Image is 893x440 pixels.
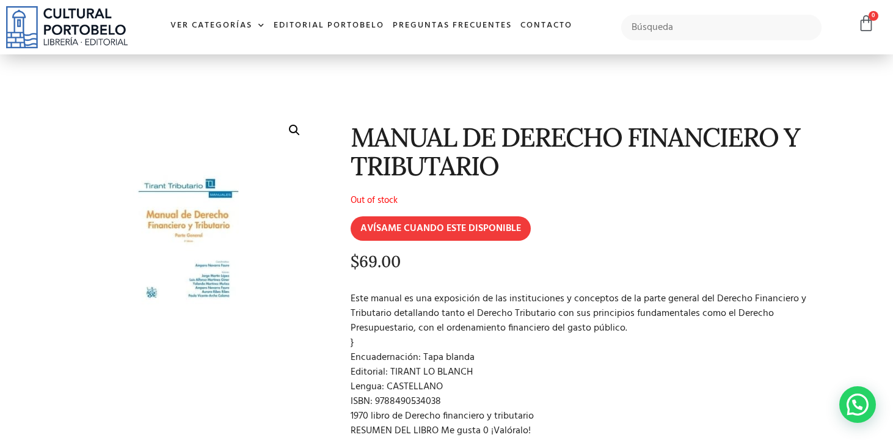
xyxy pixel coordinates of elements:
[351,123,828,181] h1: MANUAL DE DERECHO FINANCIERO Y TRIBUTARIO
[351,251,401,271] bdi: 69.00
[351,251,359,271] span: $
[166,13,269,39] a: Ver Categorías
[351,216,531,241] input: AVÍSAME CUANDO ESTE DISPONIBLE
[351,193,828,208] p: Out of stock
[516,13,577,39] a: Contacto
[858,15,875,32] a: 0
[283,119,305,141] a: 🔍
[269,13,388,39] a: Editorial Portobelo
[388,13,516,39] a: Preguntas frecuentes
[621,15,822,40] input: Búsqueda
[839,386,876,423] div: WhatsApp contact
[869,11,878,21] span: 0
